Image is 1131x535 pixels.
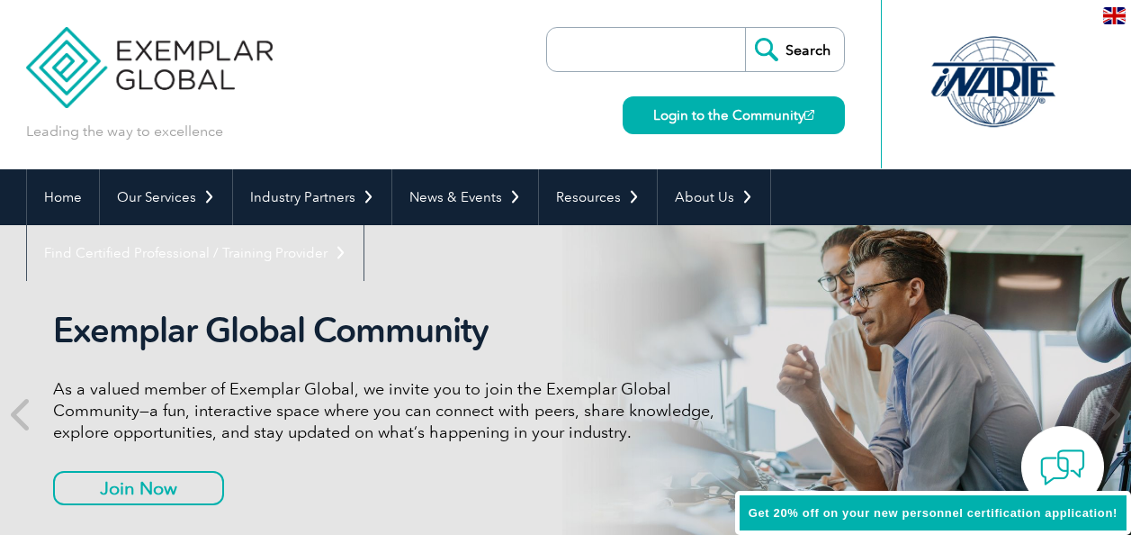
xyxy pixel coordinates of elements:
a: News & Events [392,169,538,225]
p: As a valued member of Exemplar Global, we invite you to join the Exemplar Global Community—a fun,... [53,378,728,443]
img: open_square.png [804,110,814,120]
input: Search [745,28,844,71]
a: Join Now [53,471,224,505]
a: Resources [539,169,657,225]
h2: Exemplar Global Community [53,310,728,351]
a: Home [27,169,99,225]
img: contact-chat.png [1040,445,1085,490]
a: Our Services [100,169,232,225]
p: Leading the way to excellence [26,122,223,141]
img: en [1103,7,1126,24]
a: About Us [658,169,770,225]
a: Industry Partners [233,169,391,225]
a: Find Certified Professional / Training Provider [27,225,364,281]
a: Login to the Community [623,96,845,134]
span: Get 20% off on your new personnel certification application! [749,506,1118,520]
